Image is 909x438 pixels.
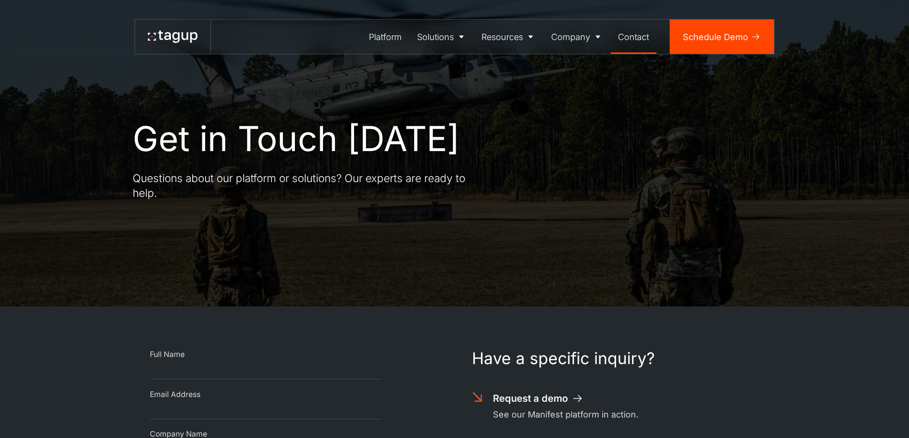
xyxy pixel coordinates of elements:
[472,349,760,368] h1: Have a specific inquiry?
[670,20,774,54] a: Schedule Demo
[481,31,523,43] div: Resources
[551,31,590,43] div: Company
[409,20,474,54] a: Solutions
[133,119,460,158] h1: Get in Touch [DATE]
[493,408,638,421] div: See our Manifest platform in action.
[683,31,748,43] div: Schedule Demo
[493,391,584,405] a: Request a demo
[369,31,402,43] div: Platform
[493,391,568,405] div: Request a demo
[133,171,476,201] p: Questions about our platform or solutions? Our experts are ready to help.
[611,20,657,54] a: Contact
[417,31,454,43] div: Solutions
[474,20,544,54] a: Resources
[618,31,649,43] div: Contact
[150,389,382,400] div: Email Address
[543,20,611,54] a: Company
[150,349,382,360] div: Full Name
[362,20,410,54] a: Platform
